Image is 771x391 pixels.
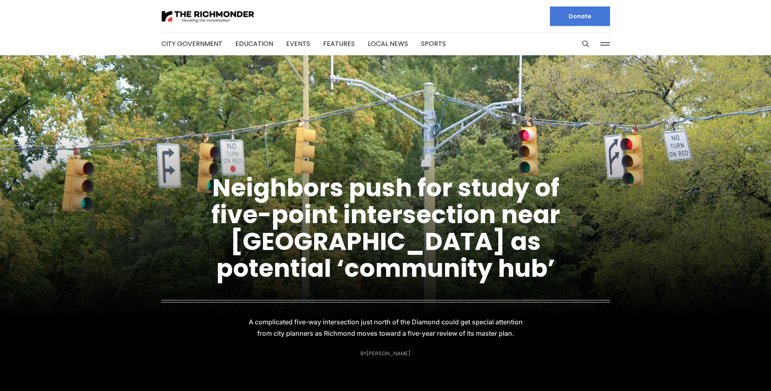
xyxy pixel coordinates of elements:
a: City Government [161,39,222,48]
a: Neighbors push for study of five-point intersection near [GEOGRAPHIC_DATA] as potential ‘communit... [211,171,560,285]
a: Local News [368,39,408,48]
a: Education [235,39,273,48]
a: Donate [550,7,610,26]
img: The Richmonder [161,9,255,24]
div: By [361,350,410,356]
a: [PERSON_NAME] [367,350,410,357]
p: A complicated five-way intersection just north of the Diamond could get special attention from ci... [241,316,530,339]
a: Events [286,39,310,48]
button: Search this site [580,38,592,50]
a: Sports [421,39,446,48]
a: Features [323,39,355,48]
iframe: portal-trigger [702,351,771,391]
